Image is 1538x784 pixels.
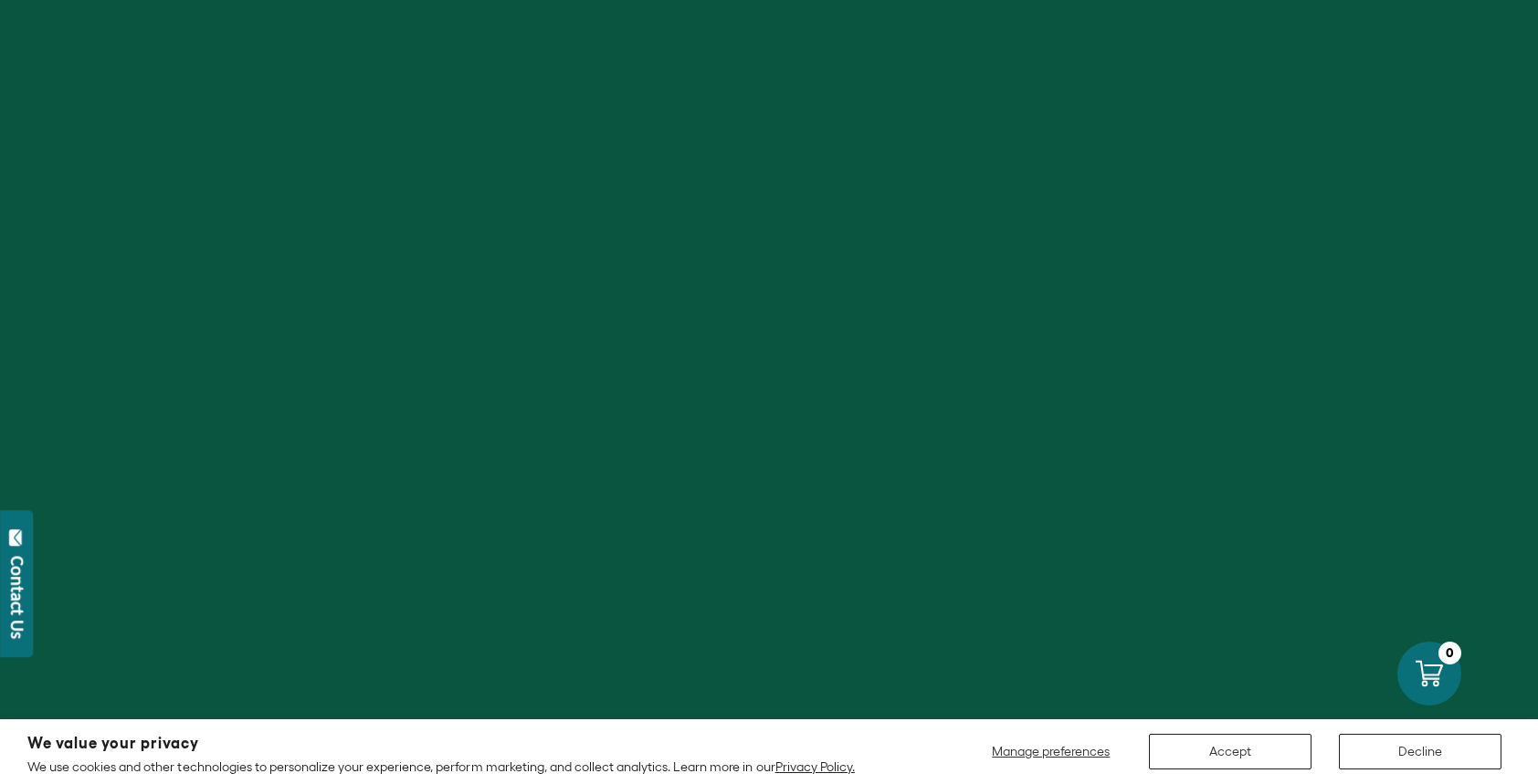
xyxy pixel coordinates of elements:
[27,736,855,751] h2: We value your privacy
[1438,642,1461,664] div: 0
[981,734,1122,769] button: Manage preferences
[1149,734,1312,769] button: Accept
[1339,734,1501,769] button: Decline
[8,556,26,639] div: Contact Us
[775,759,855,774] a: Privacy Policy.
[992,744,1110,758] span: Manage preferences
[27,758,855,775] p: We use cookies and other technologies to personalize your experience, perform marketing, and coll...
